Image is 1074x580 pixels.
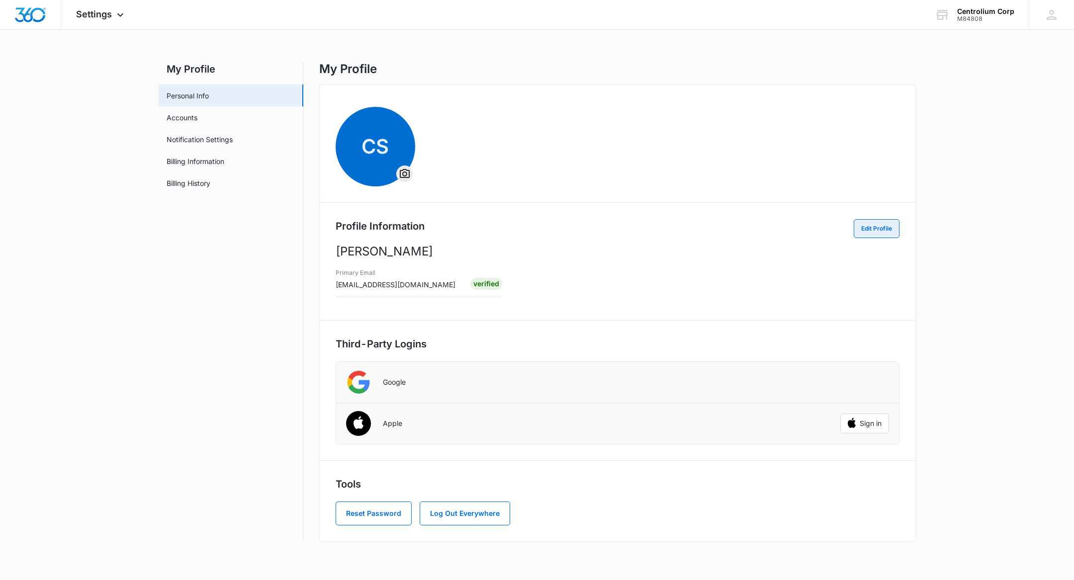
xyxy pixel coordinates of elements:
h2: Third-Party Logins [336,336,899,351]
a: Billing Information [167,156,224,166]
h2: Profile Information [336,219,425,234]
iframe: Sign in with Google Button [836,371,894,393]
img: Apple [340,406,377,443]
h3: Primary Email [336,268,455,277]
p: Apple [383,419,402,428]
div: account id [957,15,1014,22]
button: Edit Profile [854,219,899,238]
h2: My Profile [159,62,303,77]
button: Overflow Menu [397,166,413,182]
a: Billing History [167,178,210,188]
button: Sign in [840,414,889,433]
span: CSOverflow Menu [336,107,415,186]
a: Notification Settings [167,134,233,145]
span: Settings [76,9,112,19]
p: [PERSON_NAME] [336,243,899,260]
span: [EMAIL_ADDRESS][DOMAIN_NAME] [336,280,455,289]
img: Google [346,370,371,395]
div: Verified [470,278,502,290]
a: Accounts [167,112,197,123]
a: Personal Info [167,90,209,101]
span: CS [336,107,415,186]
button: Reset Password [336,501,412,525]
button: Log Out Everywhere [420,501,510,525]
p: Google [383,378,406,387]
div: account name [957,7,1014,15]
h2: Tools [336,477,899,492]
h1: My Profile [319,62,377,77]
